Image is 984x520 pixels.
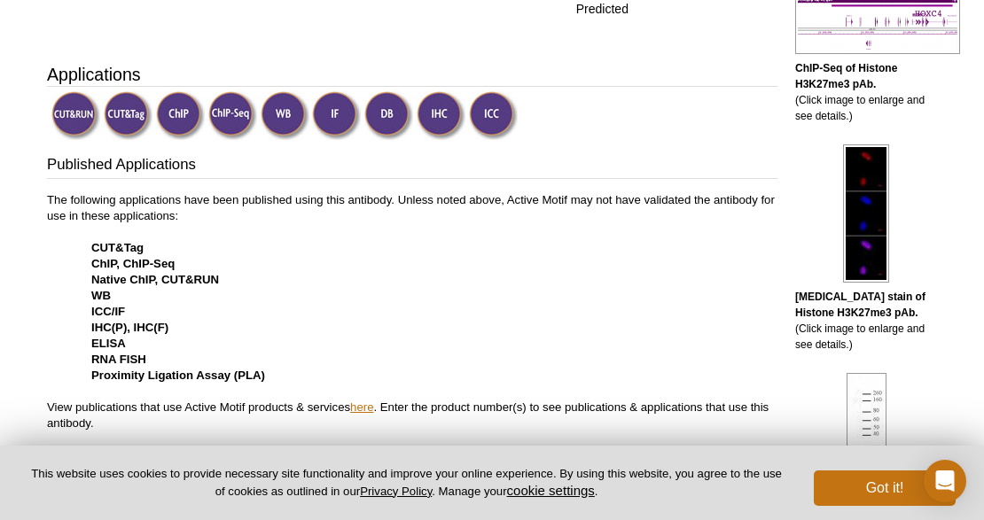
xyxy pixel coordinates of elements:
img: Immunofluorescence Validated [312,91,361,140]
a: Privacy Policy [360,485,432,498]
strong: IHC(P), IHC(F) [91,321,168,334]
p: The following applications have been published using this antibody. Unless noted above, Active Mo... [47,192,777,431]
strong: Native ChIP, CUT&RUN [91,273,219,286]
button: Got it! [814,470,956,506]
button: cookie settings [507,483,595,498]
p: This website uses cookies to provide necessary site functionality and improve your online experie... [28,466,785,500]
p: (Click image to enlarge and see details.) [795,60,937,124]
strong: ELISA [91,337,126,350]
div: Open Intercom Messenger [924,460,966,502]
img: ChIP-Seq Validated [208,91,257,140]
strong: CUT&Tag [91,241,144,254]
p: (Click image to enlarge and see details.) [795,289,937,353]
img: Dot Blot Validated [364,91,413,140]
b: [MEDICAL_DATA] stain of Histone H3K27me3 pAb. [795,291,925,319]
img: Western Blot Validated [261,91,309,140]
h3: Published Applications [47,154,777,179]
img: CUT&RUN Validated [51,91,100,140]
strong: ChIP, ChIP-Seq [91,257,175,270]
img: ChIP Validated [156,91,205,140]
a: here [350,400,373,414]
img: CUT&Tag Validated [104,91,152,140]
h3: Applications [47,61,777,88]
b: ChIP-Seq of Histone H3K27me3 pAb. [795,62,897,90]
strong: RNA FISH [91,353,146,366]
img: Histone H3K27me3 antibody (pAb) tested by immunofluorescence. [843,144,889,283]
strong: ICC/IF [91,305,125,318]
img: Immunohistochemistry Validated [417,91,465,140]
strong: Proximity Ligation Assay (PLA) [91,369,265,382]
strong: WB [91,289,111,302]
img: Immunocytochemistry Validated [469,91,518,140]
img: Histone H3K27me3 antibody (pAb) tested by Western blot. [847,373,886,511]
